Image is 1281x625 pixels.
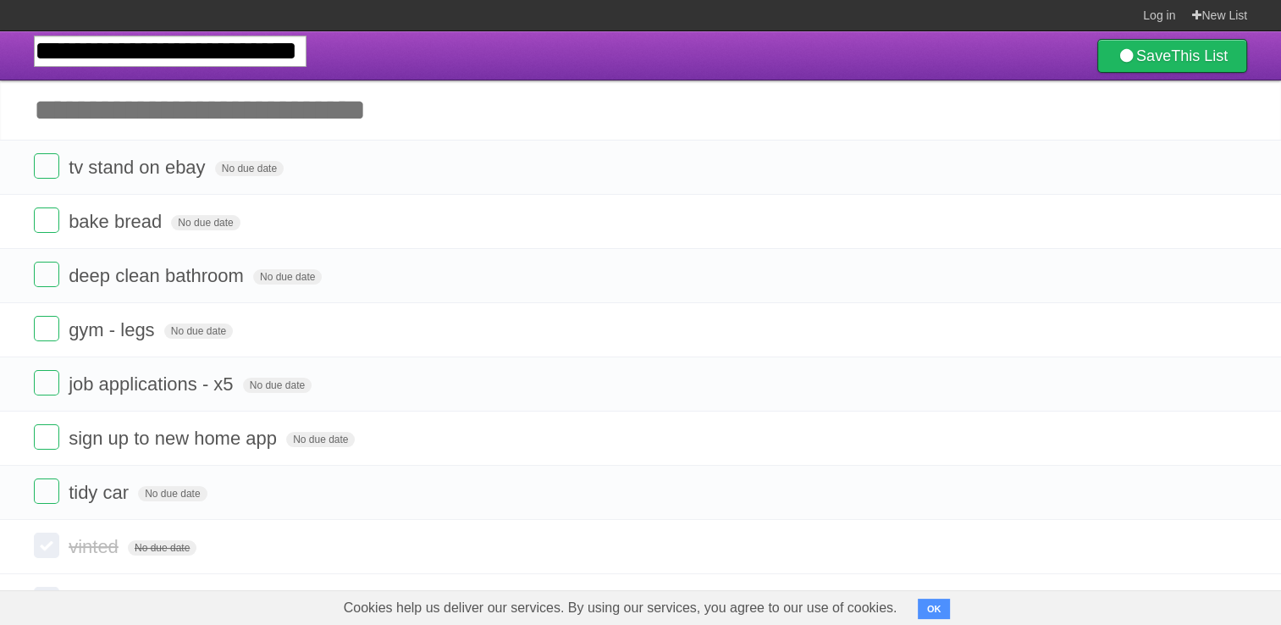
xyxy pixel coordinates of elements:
[34,478,59,504] label: Done
[243,378,312,393] span: No due date
[34,316,59,341] label: Done
[1097,39,1247,73] a: SaveThis List
[327,591,914,625] span: Cookies help us deliver our services. By using our services, you agree to our use of cookies.
[69,536,123,557] span: vinted
[128,540,196,556] span: No due date
[1171,47,1228,64] b: This List
[69,319,158,340] span: gym - legs
[69,265,248,286] span: deep clean bathroom
[69,211,166,232] span: bake bread
[138,486,207,501] span: No due date
[69,157,209,178] span: tv stand on ebay
[34,207,59,233] label: Done
[918,599,951,619] button: OK
[34,262,59,287] label: Done
[164,324,233,339] span: No due date
[34,587,59,612] label: Done
[69,428,281,449] span: sign up to new home app
[34,533,59,558] label: Done
[171,215,240,230] span: No due date
[215,161,284,176] span: No due date
[286,432,355,447] span: No due date
[34,424,59,450] label: Done
[253,269,322,285] span: No due date
[34,370,59,395] label: Done
[69,373,237,395] span: job applications - x5
[69,482,133,503] span: tidy car
[34,153,59,179] label: Done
